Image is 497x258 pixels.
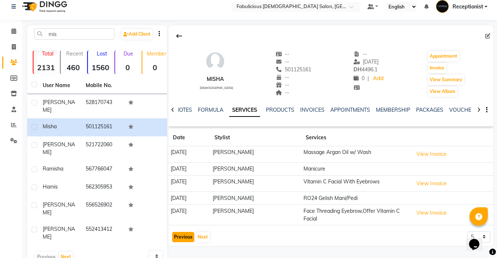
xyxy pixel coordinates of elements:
[354,66,362,73] span: DH
[354,51,368,57] span: --
[168,192,210,205] td: [DATE]
[210,146,301,163] td: [PERSON_NAME]
[276,51,290,57] span: --
[200,86,233,90] span: [DEMOGRAPHIC_DATA]
[354,66,377,73] span: 4496.1
[266,107,294,113] a: PRODUCTS
[197,75,233,83] div: Misha
[210,205,301,225] td: [PERSON_NAME]
[115,63,140,72] strong: 0
[210,175,301,192] td: [PERSON_NAME]
[61,63,86,72] strong: 460
[354,58,379,65] span: [DATE]
[168,205,210,225] td: [DATE]
[34,28,114,40] input: Search by Name/Mobile/Email/Code
[276,74,290,80] span: --
[210,129,301,146] th: Stylist
[204,50,226,72] img: avatar
[43,183,58,190] span: Hamis
[428,63,446,73] button: Invoice
[449,107,478,113] a: VOUCHERS
[198,107,223,113] a: FORMULA
[428,51,459,61] button: Appointment
[168,129,210,146] th: Date
[368,75,369,82] span: |
[145,50,167,57] p: Member
[171,29,187,43] div: Back to Client
[413,148,450,160] button: View Invoice
[276,58,290,65] span: --
[229,104,260,117] a: SERVICES
[210,162,301,175] td: [PERSON_NAME]
[413,207,450,219] button: View Invoice
[88,63,113,72] strong: 1560
[43,201,75,216] span: [PERSON_NAME]
[117,50,140,57] p: Due
[301,146,411,163] td: Massage Argan Oil w/ Wash
[168,146,210,163] td: [DATE]
[36,50,58,57] p: Total
[81,136,124,161] td: 521722060
[376,107,410,113] a: MEMBERSHIP
[43,141,75,155] span: [PERSON_NAME]
[81,197,124,221] td: 556526902
[81,118,124,136] td: 501125161
[428,86,457,97] button: View Album
[81,94,124,118] td: 528170743
[372,74,385,84] a: Add
[168,175,210,192] td: [DATE]
[301,162,411,175] td: Manicure
[301,175,411,192] td: Vitamin C Facial With Eyebrows
[301,129,411,146] th: Services
[210,192,301,205] td: [PERSON_NAME]
[301,205,411,225] td: Face Threading Eyebrow,Offer Vitamin C Facial
[81,161,124,179] td: 567766047
[466,229,490,251] iframe: chat widget
[354,75,365,82] span: 0
[81,221,124,245] td: 552413412
[33,63,58,72] strong: 2131
[330,107,370,113] a: APPOINTMENTS
[196,232,210,242] button: Next
[413,178,450,189] button: View Invoice
[81,179,124,197] td: 562305953
[81,77,124,94] th: Mobile No.
[300,107,324,113] a: INVOICES
[43,99,75,113] span: [PERSON_NAME]
[121,29,152,39] a: Add Client
[175,107,192,113] a: NOTES
[276,82,290,88] span: --
[301,192,411,205] td: RO24 Gelish Mani/Pedi
[276,89,290,96] span: --
[64,50,86,57] p: Recent
[172,232,194,242] button: Previous
[416,107,443,113] a: PACKAGES
[276,66,312,73] span: 501125161
[168,162,210,175] td: [DATE]
[43,165,63,172] span: Ramisha
[38,77,81,94] th: User Name
[428,75,464,85] button: View Summary
[452,3,483,11] span: Receptionist
[142,63,167,72] strong: 0
[43,226,75,240] span: [PERSON_NAME]
[91,50,113,57] p: Lost
[43,123,57,130] span: Misha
